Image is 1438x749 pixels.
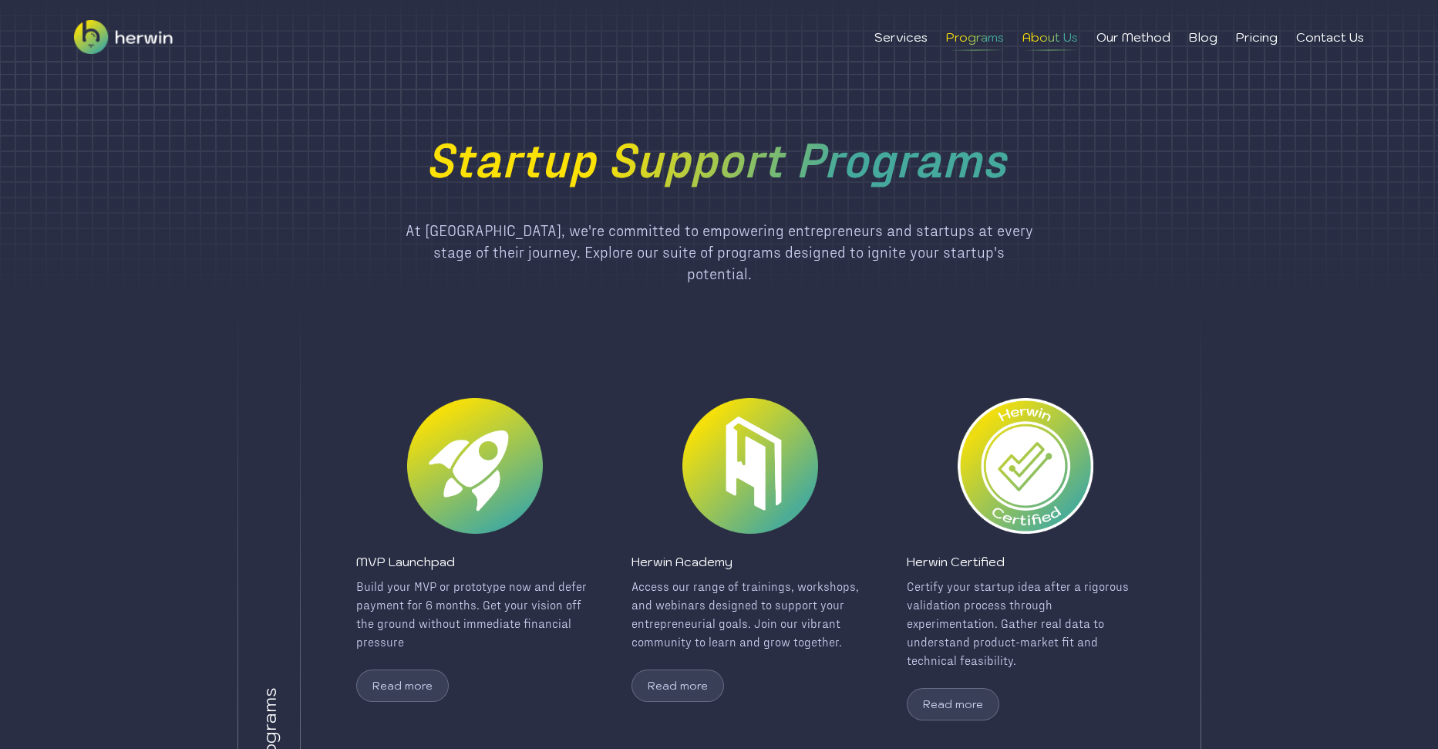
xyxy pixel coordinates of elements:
button: Read more [907,688,999,720]
div: Build your MVP or prototype now and defer payment for 6 months. Get your vision off the ground wi... [356,577,594,651]
li: Blog [1189,28,1217,46]
img: article photo [627,398,874,534]
button: Read more [631,670,724,702]
li: Pricing [1236,28,1278,46]
li: About Us [1022,28,1078,46]
li: Services [874,28,928,46]
div: Certify your startup idea after a rigorous validation process through experimentation. Gather rea... [907,577,1145,670]
div: At [GEOGRAPHIC_DATA], we're committed to empowering entrepreneurs and startups at every stage of ... [402,219,1036,284]
div: Herwin Certified [907,552,1005,571]
div: MVP Launchpad [356,552,455,571]
li: Our Method [1096,28,1170,46]
button: Read more [356,670,449,702]
li: Programs [946,28,1004,46]
div: Herwin Academy [631,552,732,571]
img: article photo [352,398,598,534]
div: Access our range of trainings, workshops, and webinars designed to support your entrepreneurial g... [631,577,870,651]
img: article photo [902,398,1149,534]
h1: Startup Support Programs [426,120,1012,194]
li: Contact Us [1296,28,1364,46]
